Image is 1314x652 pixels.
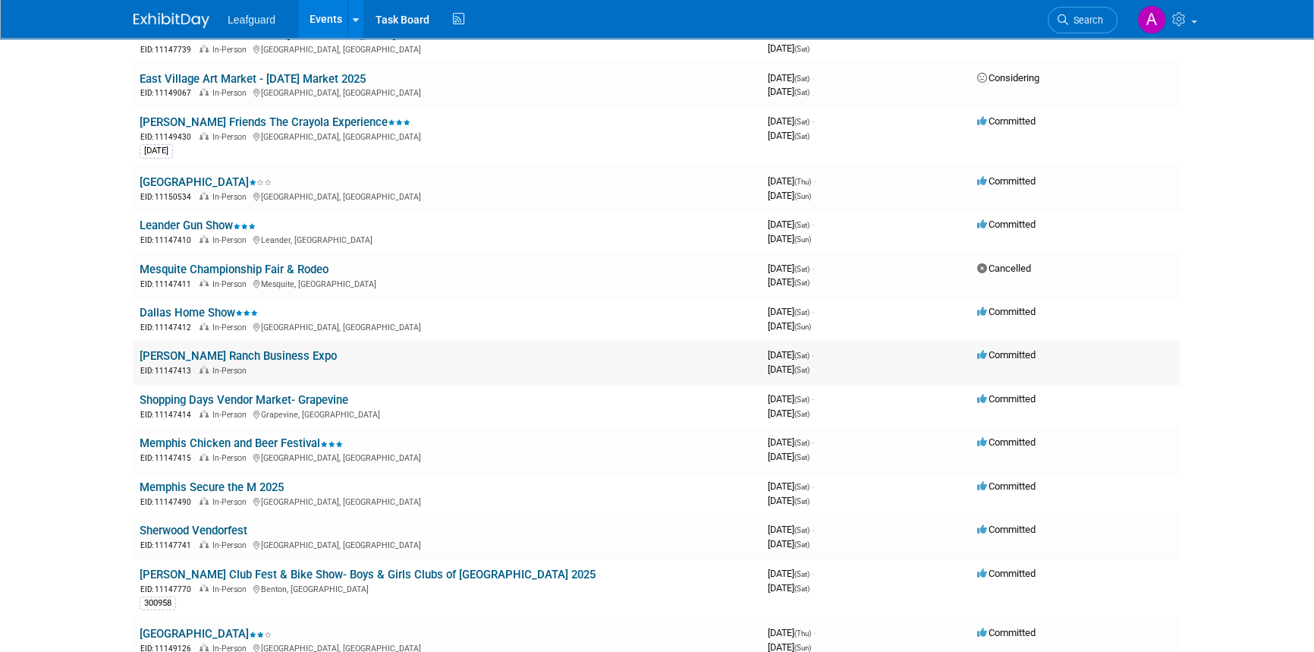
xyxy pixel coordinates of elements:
[200,584,209,592] img: In-Person Event
[977,306,1036,317] span: Committed
[212,132,251,142] span: In-Person
[140,585,197,594] span: EID: 11147770
[768,627,816,638] span: [DATE]
[977,72,1039,83] span: Considering
[812,263,814,274] span: -
[794,351,809,360] span: (Sat)
[768,219,814,230] span: [DATE]
[200,192,209,200] img: In-Person Event
[794,526,809,534] span: (Sat)
[768,130,809,141] span: [DATE]
[794,366,809,374] span: (Sat)
[212,453,251,463] span: In-Person
[794,178,811,186] span: (Thu)
[812,568,814,579] span: -
[768,86,809,97] span: [DATE]
[140,144,173,158] div: [DATE]
[200,235,209,243] img: In-Person Event
[134,13,209,28] img: ExhibitDay
[794,132,809,140] span: (Sat)
[768,495,809,506] span: [DATE]
[140,349,337,363] a: [PERSON_NAME] Ranch Business Expo
[768,233,811,244] span: [DATE]
[977,349,1036,361] span: Committed
[812,349,814,361] span: -
[200,644,209,651] img: In-Person Event
[140,175,272,189] a: [GEOGRAPHIC_DATA]
[977,219,1036,230] span: Committed
[140,236,197,244] span: EID: 11147410
[812,393,814,405] span: -
[768,582,809,594] span: [DATE]
[140,597,176,610] div: 300958
[768,72,814,83] span: [DATE]
[794,45,809,53] span: (Sat)
[812,219,814,230] span: -
[140,133,197,141] span: EID: 11149430
[140,323,197,332] span: EID: 11147412
[977,568,1036,579] span: Committed
[140,233,756,246] div: Leander, [GEOGRAPHIC_DATA]
[794,192,811,200] span: (Sun)
[212,410,251,420] span: In-Person
[794,453,809,461] span: (Sat)
[768,306,814,317] span: [DATE]
[794,74,809,83] span: (Sat)
[140,219,256,232] a: Leander Gun Show
[140,568,596,581] a: [PERSON_NAME] Club Fest & Bike Show- Boys & Girls Clubs of [GEOGRAPHIC_DATA] 2025
[140,43,756,55] div: [GEOGRAPHIC_DATA], [GEOGRAPHIC_DATA]
[140,72,366,86] a: East Village Art Market - [DATE] Market 2025
[794,235,811,244] span: (Sun)
[794,644,811,652] span: (Sun)
[140,451,756,464] div: [GEOGRAPHIC_DATA], [GEOGRAPHIC_DATA]
[977,480,1036,492] span: Committed
[977,263,1031,274] span: Cancelled
[212,88,251,98] span: In-Person
[140,306,258,320] a: Dallas Home Show
[794,221,809,229] span: (Sat)
[212,235,251,245] span: In-Person
[140,541,197,550] span: EID: 11147741
[813,175,816,187] span: -
[140,498,197,506] span: EID: 11147490
[794,483,809,491] span: (Sat)
[200,45,209,52] img: In-Person Event
[140,277,756,290] div: Mesquite, [GEOGRAPHIC_DATA]
[977,115,1036,127] span: Committed
[140,130,756,143] div: [GEOGRAPHIC_DATA], [GEOGRAPHIC_DATA]
[812,115,814,127] span: -
[812,72,814,83] span: -
[977,175,1036,187] span: Committed
[200,410,209,417] img: In-Person Event
[768,190,811,201] span: [DATE]
[768,393,814,405] span: [DATE]
[794,497,809,506] span: (Sat)
[140,393,348,407] a: Shopping Days Vendor Market- Grapevine
[212,366,251,376] span: In-Person
[140,582,756,595] div: Benton, [GEOGRAPHIC_DATA]
[140,89,197,97] span: EID: 11149067
[200,497,209,505] img: In-Person Event
[140,367,197,375] span: EID: 11147413
[768,263,814,274] span: [DATE]
[212,584,251,594] span: In-Person
[212,192,251,202] span: In-Person
[768,349,814,361] span: [DATE]
[200,323,209,330] img: In-Person Event
[140,280,197,288] span: EID: 11147411
[140,538,756,551] div: [GEOGRAPHIC_DATA], [GEOGRAPHIC_DATA]
[200,453,209,461] img: In-Person Event
[768,524,814,535] span: [DATE]
[140,263,328,276] a: Mesquite Championship Fair & Rodeo
[794,570,809,578] span: (Sat)
[200,132,209,140] img: In-Person Event
[140,320,756,333] div: [GEOGRAPHIC_DATA], [GEOGRAPHIC_DATA]
[140,190,756,203] div: [GEOGRAPHIC_DATA], [GEOGRAPHIC_DATA]
[212,540,251,550] span: In-Person
[200,540,209,548] img: In-Person Event
[212,45,251,55] span: In-Person
[768,451,809,462] span: [DATE]
[768,276,809,288] span: [DATE]
[140,408,756,420] div: Grapevine, [GEOGRAPHIC_DATA]
[140,411,197,419] span: EID: 11147414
